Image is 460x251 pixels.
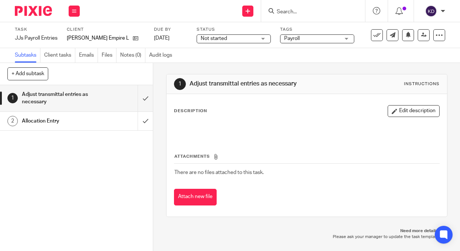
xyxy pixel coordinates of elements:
h1: Adjust transmittal entries as necessary [190,80,322,88]
p: Description [174,108,207,114]
img: svg%3E [425,5,437,17]
label: Due by [154,27,187,33]
span: [DATE] [154,36,170,41]
a: Client tasks [44,48,75,63]
div: 2 [7,116,18,126]
div: JJs Payroll Entries [15,34,57,42]
div: 1 [7,93,18,103]
button: Edit description [388,105,440,117]
input: Search [276,9,343,16]
label: Tags [280,27,354,33]
a: Notes (0) [120,48,145,63]
div: 1 [174,78,186,90]
span: Not started [201,36,227,41]
h1: Adjust transmittal entries as necessary [22,89,94,108]
label: Status [197,27,271,33]
img: Pixie [15,6,52,16]
p: Need more details? [174,228,440,234]
a: Emails [79,48,98,63]
span: Attachments [174,154,210,158]
button: Attach new file [174,189,217,205]
h1: Allocation Entry [22,116,94,127]
label: Client [67,27,145,33]
a: Files [102,48,116,63]
button: + Add subtask [7,67,48,80]
div: Instructions [404,81,440,87]
p: Please ask your manager to update the task template. [174,234,440,240]
p: [PERSON_NAME] Empire LLC [67,34,129,42]
label: Task [15,27,57,33]
a: Subtasks [15,48,40,63]
span: There are no files attached to this task. [174,170,264,175]
a: Audit logs [149,48,176,63]
span: Payroll [284,36,300,41]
